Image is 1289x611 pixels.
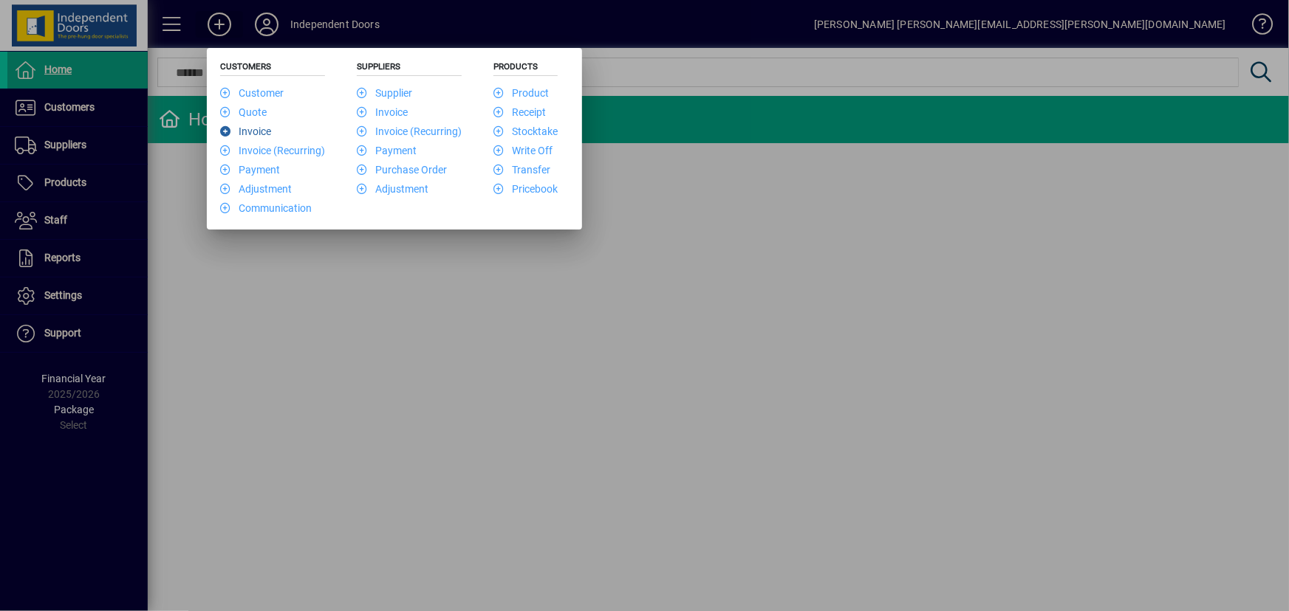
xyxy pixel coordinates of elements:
[357,125,462,137] a: Invoice (Recurring)
[357,61,462,76] h5: Suppliers
[493,106,546,118] a: Receipt
[357,183,428,195] a: Adjustment
[493,183,558,195] a: Pricebook
[220,202,312,214] a: Communication
[220,87,284,99] a: Customer
[220,183,292,195] a: Adjustment
[357,87,412,99] a: Supplier
[220,106,267,118] a: Quote
[493,87,549,99] a: Product
[357,106,408,118] a: Invoice
[493,164,550,176] a: Transfer
[357,164,447,176] a: Purchase Order
[220,61,325,76] h5: Customers
[493,145,553,156] a: Write Off
[493,61,558,76] h5: Products
[493,125,558,137] a: Stocktake
[220,125,271,137] a: Invoice
[220,145,325,156] a: Invoice (Recurring)
[220,164,280,176] a: Payment
[357,145,417,156] a: Payment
